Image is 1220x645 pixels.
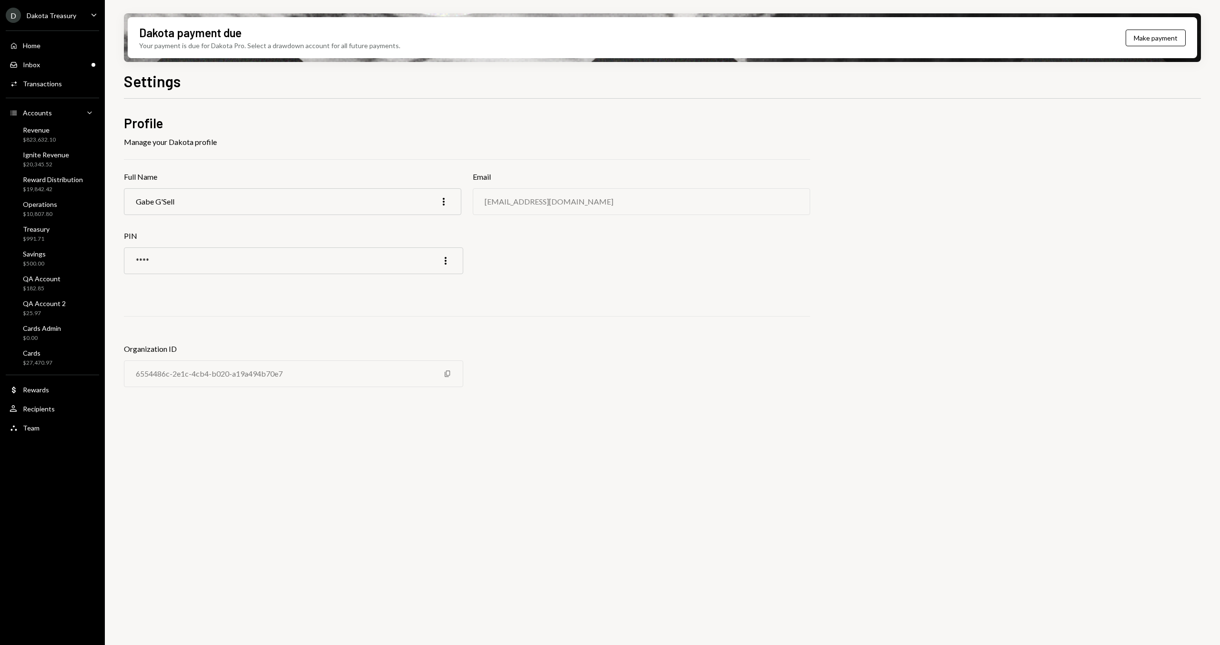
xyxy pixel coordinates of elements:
div: $823,632.10 [23,136,56,144]
div: Home [23,41,41,50]
div: $25.97 [23,309,66,317]
a: Accounts [6,104,99,121]
div: Dakota Treasury [27,11,76,20]
h3: Full Name [124,171,461,183]
div: Revenue [23,126,56,134]
h2: Profile [124,114,810,133]
div: $991.71 [23,235,50,243]
div: Manage your Dakota profile [124,136,810,148]
a: Transactions [6,75,99,92]
div: D [6,8,21,23]
a: Reward Distribution$19,842.42 [6,173,99,195]
a: Rewards [6,381,99,398]
a: Revenue$823,632.10 [6,123,99,146]
div: $0.00 [23,334,61,342]
div: Accounts [23,109,52,117]
a: Home [6,37,99,54]
a: Treasury$991.71 [6,222,99,245]
div: Team [23,424,40,432]
div: 6554486c-2e1c-4cb4-b020-a19a494b70e7 [136,369,283,378]
div: Dakota payment due [139,25,242,41]
a: Inbox [6,56,99,73]
a: Operations$10,807.80 [6,197,99,220]
h3: Email [473,171,810,183]
div: Your payment is due for Dakota Pro. Select a drawdown account for all future payments. [139,41,400,51]
div: Operations [23,200,57,208]
div: Cards Admin [23,324,61,332]
a: Cards$27,470.97 [6,346,99,369]
div: Reward Distribution [23,175,83,184]
div: QA Account [23,275,61,283]
div: $20,345.52 [23,161,69,169]
a: Recipients [6,400,99,417]
button: Make payment [1126,30,1186,46]
a: QA Account 2$25.97 [6,297,99,319]
h3: PIN [124,230,463,242]
div: Rewards [23,386,49,394]
a: QA Account$182.85 [6,272,99,295]
a: Cards Admin$0.00 [6,321,99,344]
div: $500.00 [23,260,46,268]
h3: Organization ID [124,343,463,355]
h1: Settings [124,72,181,91]
div: Inbox [23,61,40,69]
div: $10,807.80 [23,210,57,218]
div: Recipients [23,405,55,413]
div: [EMAIL_ADDRESS][DOMAIN_NAME] [485,197,613,206]
div: Savings [23,250,46,258]
a: Savings$500.00 [6,247,99,270]
a: Ignite Revenue$20,345.52 [6,148,99,171]
div: Treasury [23,225,50,233]
a: Team [6,419,99,436]
div: $182.85 [23,285,61,293]
div: QA Account 2 [23,299,66,307]
div: Gabe G'Sell [136,197,174,206]
div: $27,470.97 [23,359,52,367]
div: Ignite Revenue [23,151,69,159]
div: $19,842.42 [23,185,83,194]
div: Cards [23,349,52,357]
div: Transactions [23,80,62,88]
